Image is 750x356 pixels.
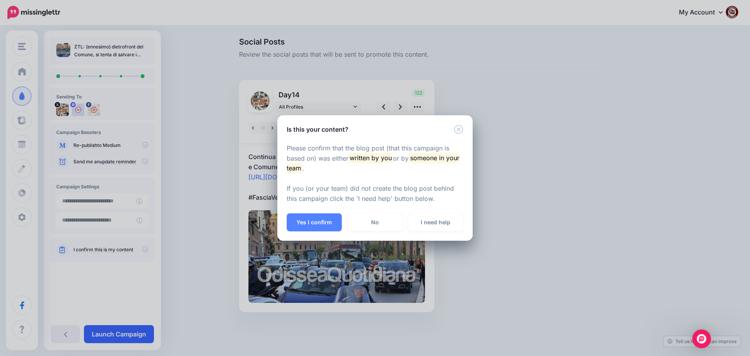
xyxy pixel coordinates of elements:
a: No [347,213,402,231]
a: I need help [408,213,463,231]
button: Close [454,125,463,134]
div: Open Intercom Messenger [692,329,711,348]
h5: Is this your content? [287,125,348,134]
mark: written by you [348,153,393,163]
p: Please confirm that the blog post (that this campaign is based on) was either or by . If you (or ... [287,143,463,204]
button: Yes I confirm [287,213,342,231]
mark: someone in your team [287,153,459,173]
